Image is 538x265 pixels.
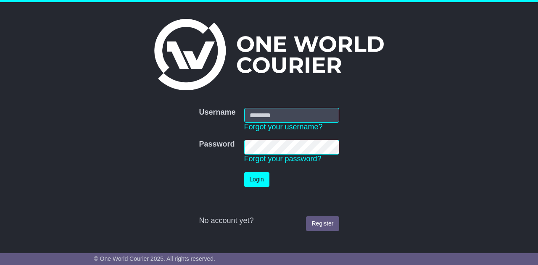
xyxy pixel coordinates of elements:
[244,172,269,187] button: Login
[244,123,323,131] a: Forgot your username?
[244,155,322,163] a: Forgot your password?
[154,19,384,90] img: One World
[94,255,215,262] span: © One World Courier 2025. All rights reserved.
[199,140,235,149] label: Password
[306,216,339,231] a: Register
[199,216,339,226] div: No account yet?
[199,108,235,117] label: Username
